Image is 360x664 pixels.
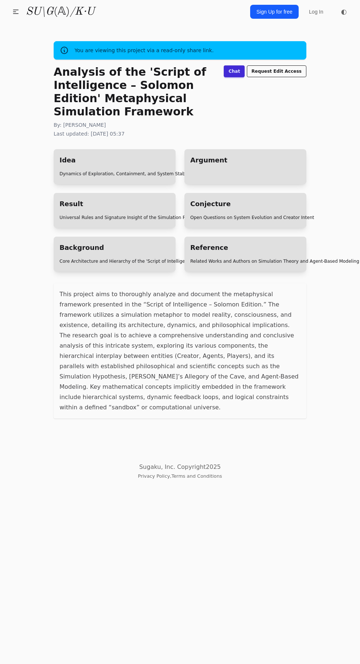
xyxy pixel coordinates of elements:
a: SU\G(𝔸)/K·U [26,5,94,18]
a: Result [60,199,83,209]
a: Conjecture [190,199,231,209]
a: Core Architecture and Hierarchy of the 'Script of Intelligence' [60,259,194,264]
p: Last updated: [DATE] 05:37 [54,130,306,137]
i: /K·U [70,6,94,17]
p: By: [PERSON_NAME] [54,121,306,129]
a: Dynamics of Exploration, Containment, and System Stability [60,171,193,176]
h1: Analysis of the 'Script of Intelligence – Solomon Edition' Metaphysical Simulation Framework [54,65,218,118]
a: Open Questions on System Evolution and Creator Intent [190,215,314,220]
a: Reference [190,243,228,252]
button: ◐ [336,4,351,19]
i: SU\G [26,6,54,17]
span: 2025 [206,463,221,470]
a: Background [60,243,104,252]
a: Privacy Policy [138,473,170,479]
button: Request Edit Access [247,65,306,77]
a: Log In [305,5,328,18]
a: Terms and Conditions [172,473,222,479]
a: Related Works and Authors on Simulation Theory and Agent-Based Modeling [190,259,359,264]
span: ◐ [341,8,347,15]
a: Argument [190,155,227,165]
small: , [138,473,222,479]
span: You are viewing this project via a read-only share link. [75,47,214,54]
p: This project aims to thoroughly analyze and document the metaphysical framework presented in the ... [60,289,300,413]
a: Universal Rules and Signature Insight of the Simulation Framework [60,215,207,220]
a: Chat [224,65,245,77]
a: Sign Up for free [250,5,299,19]
a: Idea [60,155,76,165]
